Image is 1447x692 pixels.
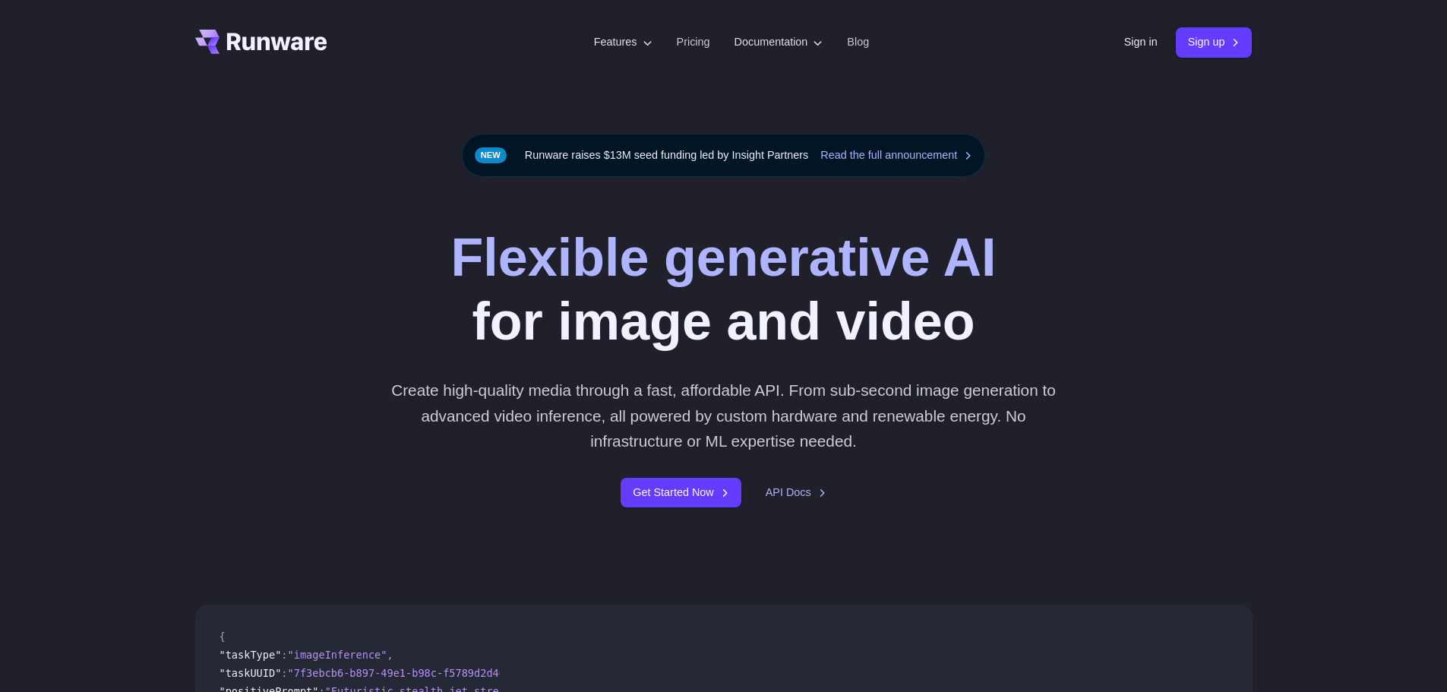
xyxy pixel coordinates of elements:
div: Runware raises $13M seed funding led by Insight Partners [462,134,986,177]
a: Sign up [1176,27,1253,57]
span: "taskUUID" [220,667,282,679]
a: API Docs [766,484,826,501]
a: Get Started Now [621,478,741,507]
span: : [281,667,287,679]
a: Read the full announcement [820,147,972,164]
span: "taskType" [220,649,282,661]
p: Create high-quality media through a fast, affordable API. From sub-second image generation to adv... [385,378,1062,453]
h1: for image and video [450,226,996,353]
span: , [387,649,393,661]
label: Features [594,33,652,51]
a: Blog [847,33,869,51]
span: { [220,630,226,643]
a: Go to / [195,30,327,54]
strong: Flexible generative AI [450,228,996,287]
span: "7f3ebcb6-b897-49e1-b98c-f5789d2d40d7" [288,667,524,679]
a: Sign in [1124,33,1158,51]
a: Pricing [677,33,710,51]
span: "imageInference" [288,649,387,661]
span: : [281,649,287,661]
label: Documentation [735,33,823,51]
